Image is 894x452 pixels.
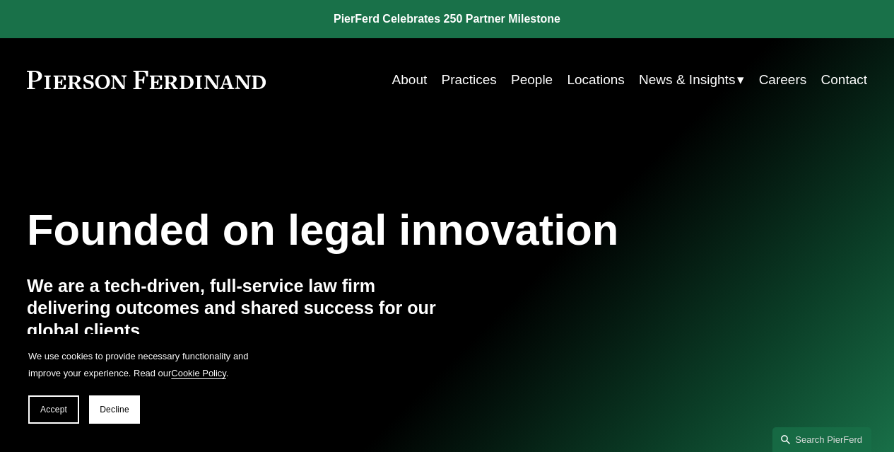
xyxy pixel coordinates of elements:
[27,205,727,255] h1: Founded on legal innovation
[28,348,254,381] p: We use cookies to provide necessary functionality and improve your experience. Read our .
[89,395,140,424] button: Decline
[639,66,744,93] a: folder dropdown
[392,66,428,93] a: About
[40,405,67,415] span: Accept
[14,334,269,438] section: Cookie banner
[100,405,129,415] span: Decline
[759,66,807,93] a: Careers
[442,66,497,93] a: Practices
[27,275,447,343] h4: We are a tech-driven, full-service law firm delivering outcomes and shared success for our global...
[772,427,871,452] a: Search this site
[821,66,868,93] a: Contact
[511,66,553,93] a: People
[171,368,226,378] a: Cookie Policy
[567,66,624,93] a: Locations
[28,395,79,424] button: Accept
[639,68,735,92] span: News & Insights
